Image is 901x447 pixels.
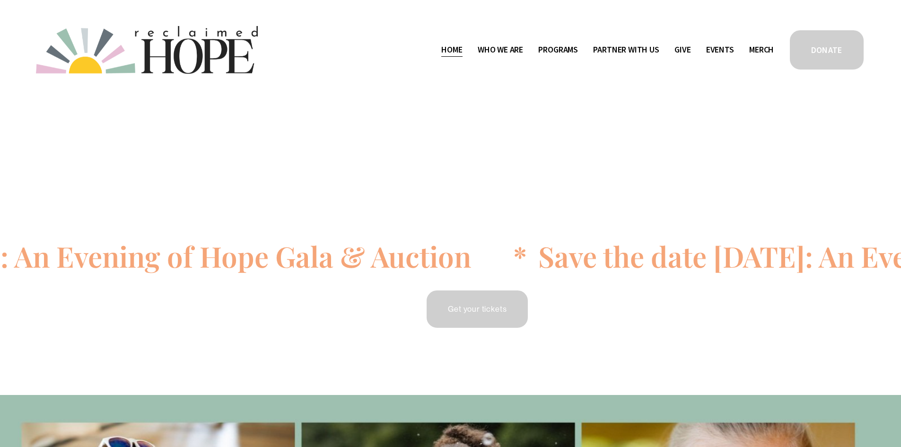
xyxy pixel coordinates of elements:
[674,43,691,58] a: Give
[706,43,734,58] a: Events
[538,43,578,57] span: Programs
[478,43,523,57] span: Who We Are
[593,43,659,57] span: Partner With Us
[441,43,462,58] a: Home
[788,29,865,71] a: DONATE
[478,43,523,58] a: folder dropdown
[36,26,258,74] img: Reclaimed Hope Initiative
[593,43,659,58] a: folder dropdown
[425,289,529,329] a: Get your tickets
[749,43,774,58] a: Merch
[538,43,578,58] a: folder dropdown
